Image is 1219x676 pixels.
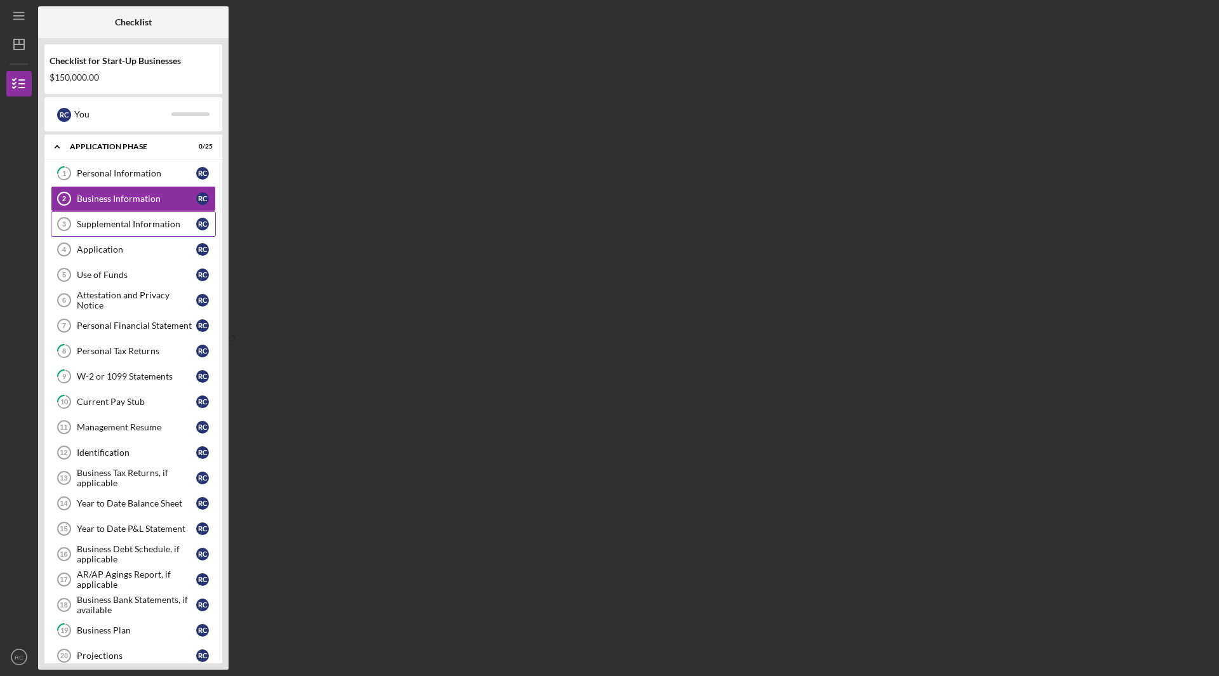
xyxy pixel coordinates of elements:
div: Application Phase [70,143,181,150]
a: 15Year to Date P&L StatementRC [51,516,216,541]
tspan: 3 [62,220,66,228]
div: R C [196,599,209,611]
div: You [74,103,171,125]
div: Personal Financial Statement [77,321,196,331]
a: 10Current Pay StubRC [51,389,216,414]
div: Application [77,244,196,255]
div: R C [196,446,209,459]
div: R C [196,548,209,560]
div: R C [196,319,209,332]
div: Year to Date P&L Statement [77,524,196,534]
a: 2Business InformationRC [51,186,216,211]
tspan: 2 [62,195,66,202]
tspan: 11 [60,423,67,431]
div: R C [196,294,209,307]
div: R C [196,243,209,256]
a: 8Personal Tax ReturnsRC [51,338,216,364]
div: Year to Date Balance Sheet [77,498,196,508]
div: R C [196,167,209,180]
div: R C [196,497,209,510]
div: R C [196,522,209,535]
tspan: 4 [62,246,67,253]
div: Projections [77,651,196,661]
text: RC [15,654,23,661]
a: 16Business Debt Schedule, if applicableRC [51,541,216,567]
a: 7Personal Financial StatementRC [51,313,216,338]
tspan: 12 [60,449,67,456]
a: 3Supplemental InformationRC [51,211,216,237]
div: Attestation and Privacy Notice [77,290,196,310]
tspan: 15 [60,525,67,533]
tspan: 17 [60,576,67,583]
tspan: 13 [60,474,67,482]
div: R C [196,345,209,357]
div: R C [196,370,209,383]
a: 12IdentificationRC [51,440,216,465]
tspan: 16 [60,550,67,558]
div: Business Tax Returns, if applicable [77,468,196,488]
div: Business Bank Statements, if available [77,595,196,615]
div: Supplemental Information [77,219,196,229]
a: 6Attestation and Privacy NoticeRC [51,288,216,313]
tspan: 14 [60,500,68,507]
div: R C [196,421,209,434]
b: Checklist [115,17,152,27]
tspan: 18 [60,601,67,609]
a: 9W-2 or 1099 StatementsRC [51,364,216,389]
div: 0 / 25 [190,143,213,150]
div: R C [196,649,209,662]
tspan: 7 [62,322,66,329]
div: Current Pay Stub [77,397,196,407]
div: $150,000.00 [50,72,217,83]
a: 11Management ResumeRC [51,414,216,440]
tspan: 1 [62,169,66,178]
tspan: 9 [62,373,67,381]
a: 13Business Tax Returns, if applicableRC [51,465,216,491]
div: Management Resume [77,422,196,432]
a: 18Business Bank Statements, if availableRC [51,592,216,618]
div: AR/AP Agings Report, if applicable [77,569,196,590]
tspan: 10 [60,398,69,406]
div: Use of Funds [77,270,196,280]
button: RC [6,644,32,670]
div: W-2 or 1099 Statements [77,371,196,381]
a: 17AR/AP Agings Report, if applicableRC [51,567,216,592]
div: R C [196,192,209,205]
div: R C [57,108,71,122]
tspan: 19 [60,626,69,635]
a: 1Personal InformationRC [51,161,216,186]
a: 4ApplicationRC [51,237,216,262]
div: Personal Tax Returns [77,346,196,356]
a: 19Business PlanRC [51,618,216,643]
div: R C [196,573,209,586]
div: R C [196,624,209,637]
a: 14Year to Date Balance SheetRC [51,491,216,516]
tspan: 8 [62,347,66,355]
tspan: 6 [62,296,66,304]
div: R C [196,268,209,281]
div: Personal Information [77,168,196,178]
div: R C [196,395,209,408]
div: R C [196,472,209,484]
a: 5Use of FundsRC [51,262,216,288]
div: R C [196,218,209,230]
tspan: 20 [60,652,68,659]
div: Identification [77,447,196,458]
tspan: 5 [62,271,66,279]
div: Business Debt Schedule, if applicable [77,544,196,564]
div: Business Information [77,194,196,204]
div: Checklist for Start-Up Businesses [50,56,217,66]
a: 20ProjectionsRC [51,643,216,668]
div: Business Plan [77,625,196,635]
